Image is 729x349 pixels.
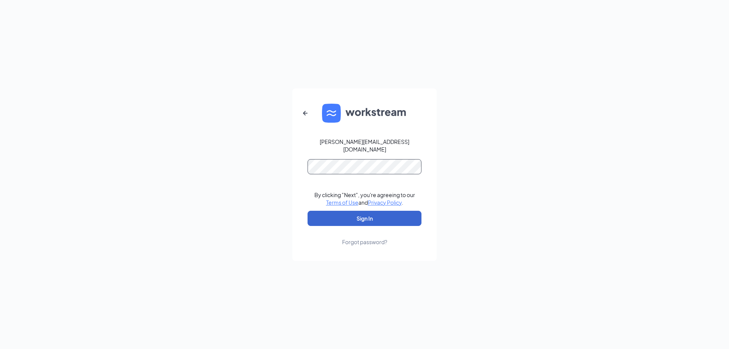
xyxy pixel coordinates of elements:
div: By clicking "Next", you're agreeing to our and . [314,191,415,206]
div: Forgot password? [342,238,387,246]
a: Terms of Use [326,199,358,206]
svg: ArrowLeftNew [301,109,310,118]
img: WS logo and Workstream text [322,104,407,123]
button: Sign In [308,211,421,226]
a: Forgot password? [342,226,387,246]
div: [PERSON_NAME][EMAIL_ADDRESS][DOMAIN_NAME] [308,138,421,153]
a: Privacy Policy [368,199,402,206]
button: ArrowLeftNew [296,104,314,122]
